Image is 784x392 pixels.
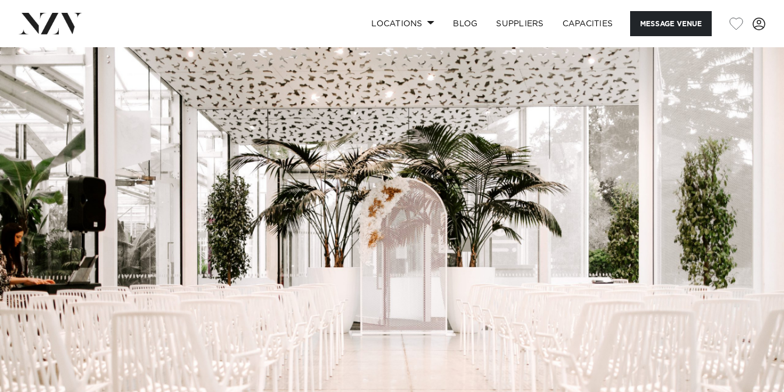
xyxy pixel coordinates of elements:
a: BLOG [444,11,487,36]
a: Locations [362,11,444,36]
a: SUPPLIERS [487,11,553,36]
a: Capacities [553,11,623,36]
img: nzv-logo.png [19,13,82,34]
button: Message Venue [630,11,712,36]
